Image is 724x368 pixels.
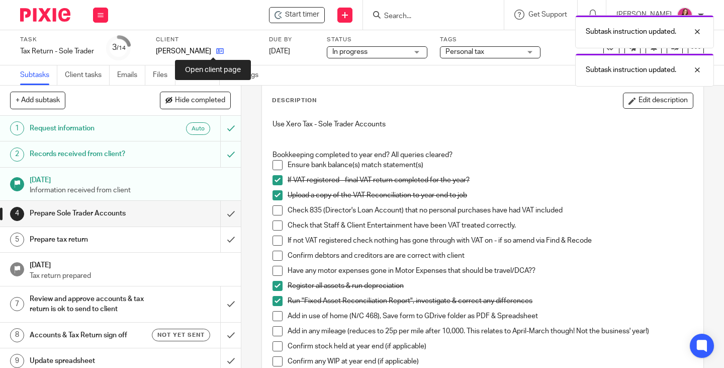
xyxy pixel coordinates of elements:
span: In progress [332,48,368,55]
div: Tax Return - Sole Trader [20,46,94,56]
span: Start timer [285,10,319,20]
div: 7 [10,297,24,311]
p: Description [272,97,317,105]
label: Due by [269,36,314,44]
a: Audit logs [227,65,266,85]
label: Task [20,36,94,44]
h1: [DATE] [30,258,231,270]
h1: Request information [30,121,150,136]
a: Client tasks [65,65,110,85]
p: Add in use of home (N/C 468), Save form to GDrive folder as PDF & Spreadsheet [288,311,693,321]
div: 4 [10,207,24,221]
p: If not VAT registered check nothing has gone through with VAT on - if so amend via Find & Recode [288,236,693,246]
div: 8 [10,328,24,342]
button: + Add subtask [10,92,65,109]
div: 3 [112,42,126,53]
p: Register all assets & run depreciation [288,281,693,291]
p: If VAT registered - final VAT return completed for the year? [288,175,693,185]
p: Check 835 (Director's Loan Account) that no personal purchases have had VAT included [288,205,693,215]
span: Hide completed [175,97,225,105]
a: Subtasks [20,65,57,85]
h1: [DATE] [30,173,231,185]
span: [DATE] [269,48,290,55]
div: Auto [186,122,210,135]
h1: Accounts & Tax Return sign off [30,328,150,343]
p: Bookkeeping completed to year end? All queries cleared? [273,150,693,160]
p: [PERSON_NAME] [156,46,211,56]
button: Hide completed [160,92,231,109]
p: Information received from client [30,185,231,195]
p: Run "Fixed Asset Reconciliation Report", investigate & correct any differences [288,296,693,306]
a: Emails [117,65,145,85]
div: 9 [10,354,24,368]
p: Confirm any WIP at year end (if applicable) [288,356,693,366]
p: Subtask instruction updated. [586,65,676,75]
small: /14 [117,45,126,51]
a: Files [153,65,175,85]
p: Ensure bank balance(s) match statement(s) [288,160,693,170]
h1: Prepare Sole Trader Accounts [30,206,150,221]
a: Notes (0) [183,65,220,85]
p: Confirm debtors and creditors are are correct with client [288,251,693,261]
div: Charlotte Birch - Tax Return - Sole Trader [269,7,325,23]
div: 5 [10,233,24,247]
p: Subtask instruction updated. [586,27,676,37]
p: Use Xero Tax - Sole Trader Accounts [273,119,693,129]
span: Not yet sent [157,331,205,339]
div: 2 [10,148,24,162]
label: Status [327,36,427,44]
h1: Review and approve accounts & tax return is ok to send to client [30,291,150,317]
div: 1 [10,121,24,135]
img: 21.png [677,7,693,23]
p: Have any motor expenses gone in Motor Expenses that should be travel/DCA?? [288,266,693,276]
img: Pixie [20,8,70,22]
p: Upload a copy of the VAT Reconciliation to year end to job [288,190,693,200]
h1: Records received from client? [30,146,150,162]
p: Check that Staff & Client Entertainment have been VAT treated correctly. [288,220,693,231]
p: Add in any mileage (reduces to 25p per mile after 10,000. This relates to April-March though! Not... [288,326,693,336]
h1: Prepare tax return [30,232,150,247]
p: Tax return prepared [30,271,231,281]
label: Client [156,36,256,44]
button: Edit description [623,93,693,109]
p: Confirm stock held at year end (if applicable) [288,341,693,351]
